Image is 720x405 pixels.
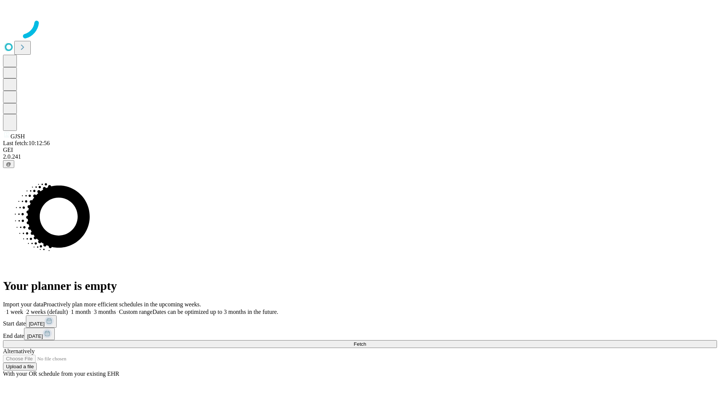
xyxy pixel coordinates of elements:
[3,140,50,146] span: Last fetch: 10:12:56
[3,363,37,370] button: Upload a file
[26,315,57,328] button: [DATE]
[3,147,717,153] div: GEI
[43,301,201,307] span: Proactively plan more efficient schedules in the upcoming weeks.
[354,341,366,347] span: Fetch
[3,370,119,377] span: With your OR schedule from your existing EHR
[3,348,34,354] span: Alternatively
[3,279,717,293] h1: Your planner is empty
[71,309,91,315] span: 1 month
[3,301,43,307] span: Import your data
[3,340,717,348] button: Fetch
[26,309,68,315] span: 2 weeks (default)
[3,328,717,340] div: End date
[27,333,43,339] span: [DATE]
[119,309,152,315] span: Custom range
[6,309,23,315] span: 1 week
[3,153,717,160] div: 2.0.241
[94,309,116,315] span: 3 months
[29,321,45,327] span: [DATE]
[153,309,278,315] span: Dates can be optimized up to 3 months in the future.
[3,160,14,168] button: @
[6,161,11,167] span: @
[10,133,25,139] span: GJSH
[3,315,717,328] div: Start date
[24,328,55,340] button: [DATE]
